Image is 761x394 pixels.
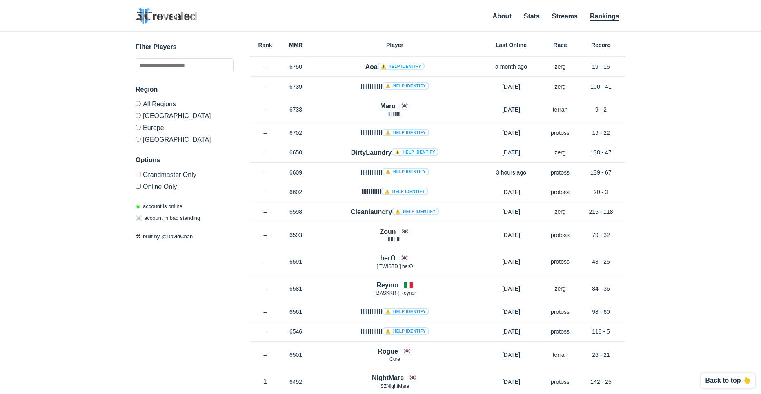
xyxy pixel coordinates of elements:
h4: Cleanlaundry [351,207,439,217]
p: 19 - 15 [576,63,625,71]
p: 3 hours ago [478,168,544,177]
p: [DATE] [478,284,544,293]
p: protoss [544,257,576,266]
h4: Maru [380,101,396,111]
p: terran [544,351,576,359]
input: [GEOGRAPHIC_DATA] [136,113,141,118]
p: zerg [544,208,576,216]
p: [DATE] [478,188,544,196]
h6: Record [576,42,625,48]
p: Back to top 👆 [705,377,751,384]
p: [DATE] [478,105,544,114]
p: built by @ [136,233,234,241]
input: [GEOGRAPHIC_DATA] [136,137,141,142]
h4: Zoun [380,227,396,236]
p: 6492 [280,378,311,386]
label: [GEOGRAPHIC_DATA] [136,110,234,121]
p: 6750 [280,63,311,71]
p: 20 - 3 [576,188,625,196]
p: protoss [544,308,576,316]
p: 6581 [280,284,311,293]
p: 26 - 21 [576,351,625,359]
p: – [250,284,280,293]
p: 118 - 5 [576,327,625,336]
label: Europe [136,121,234,133]
a: ⚠️ Help identify [392,208,439,215]
p: 6702 [280,129,311,137]
p: 9 - 2 [576,105,625,114]
p: protoss [544,188,576,196]
p: zerg [544,83,576,91]
h4: Aoa [365,62,424,72]
p: 6738 [280,105,311,114]
h4: llllllllllll [360,128,429,138]
p: a month ago [478,63,544,71]
p: 6739 [280,83,311,91]
p: 6591 [280,257,311,266]
h6: MMR [280,42,311,48]
p: zerg [544,63,576,71]
span: [ TWISTD ] herO [376,264,413,269]
input: Europe [136,125,141,130]
h4: llllllllllll [360,82,429,91]
p: protoss [544,378,576,386]
h3: Filter Players [136,42,234,52]
a: ⚠️ Help identify [382,82,429,90]
img: SC2 Revealed [136,8,197,24]
input: Online Only [136,184,141,189]
p: 142 - 25 [576,378,625,386]
p: 1 [250,377,280,386]
p: 43 - 25 [576,257,625,266]
h6: Last Online [478,42,544,48]
span: llllllllllll [388,111,401,117]
p: – [250,188,280,196]
p: 6546 [280,327,311,336]
h4: llllllllllll [360,327,429,336]
p: 6598 [280,208,311,216]
p: – [250,105,280,114]
span: 🛠 [136,233,141,240]
p: 6650 [280,148,311,157]
label: All Regions [136,101,234,110]
p: – [250,83,280,91]
h4: NightMare [372,373,404,383]
a: ⚠️ Help identify [382,168,429,175]
span: Cure [389,356,400,362]
a: ⚠️ Help identify [381,188,428,195]
a: ⚠️ Help identify [382,129,429,136]
h3: Region [136,85,234,94]
span: [ BASKKR ] Reynor [374,290,416,296]
h6: Race [544,42,576,48]
span: IIIIllIIllI [388,237,402,242]
p: [DATE] [478,351,544,359]
a: ⚠️ Help identify [392,148,438,156]
a: DavidChan [167,233,193,240]
p: protoss [544,231,576,239]
a: Streams [552,13,578,20]
input: Grandmaster Only [136,172,141,177]
label: [GEOGRAPHIC_DATA] [136,133,234,143]
p: [DATE] [478,327,544,336]
p: – [250,327,280,336]
h6: Player [311,42,478,48]
a: ⚠️ Help identify [378,63,425,70]
p: – [250,129,280,137]
span: SZNightMare [380,383,409,389]
label: Only Show accounts currently in Grandmaster [136,172,234,180]
h4: herO [380,253,395,263]
p: [DATE] [478,129,544,137]
p: [DATE] [478,257,544,266]
p: – [250,63,280,71]
a: ⚠️ Help identify [382,308,429,315]
p: protoss [544,129,576,137]
h4: Reynor [376,280,399,290]
p: 6609 [280,168,311,177]
p: 19 - 22 [576,129,625,137]
p: – [250,148,280,157]
h4: Rogue [378,347,398,356]
p: – [250,168,280,177]
p: protoss [544,168,576,177]
a: Stats [524,13,540,20]
p: 6593 [280,231,311,239]
p: 6561 [280,308,311,316]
